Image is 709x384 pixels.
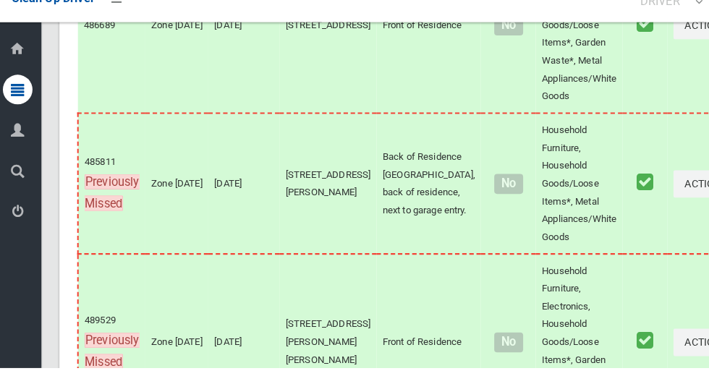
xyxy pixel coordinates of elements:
[628,193,644,212] i: Booking marked as collected.
[209,135,279,273] td: [DATE]
[373,135,475,273] td: Back of Residence [GEOGRAPHIC_DATA], back of residence, next to garage entry.
[148,135,209,273] td: Zone [DATE]
[628,38,644,57] i: Booking marked as collected.
[631,20,676,31] small: DRIVER
[624,9,691,31] span: Clean Up
[488,40,517,59] span: No
[488,349,517,369] span: No
[82,135,148,273] td: 485811
[17,16,98,30] span: Clean Up Driver
[628,348,644,367] i: Booking marked as collected.
[279,135,373,273] td: [STREET_ADDRESS][PERSON_NAME]
[529,135,614,273] td: Household Furniture, Household Goods/Loose Items*, Metal Appliances/White Goods
[88,195,142,231] span: Previously Missed
[488,195,517,214] span: No
[481,198,523,210] h4: Normal sized
[481,43,523,56] h4: Normal sized
[481,353,523,365] h4: Normal sized
[17,12,98,34] a: Clean Up Driver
